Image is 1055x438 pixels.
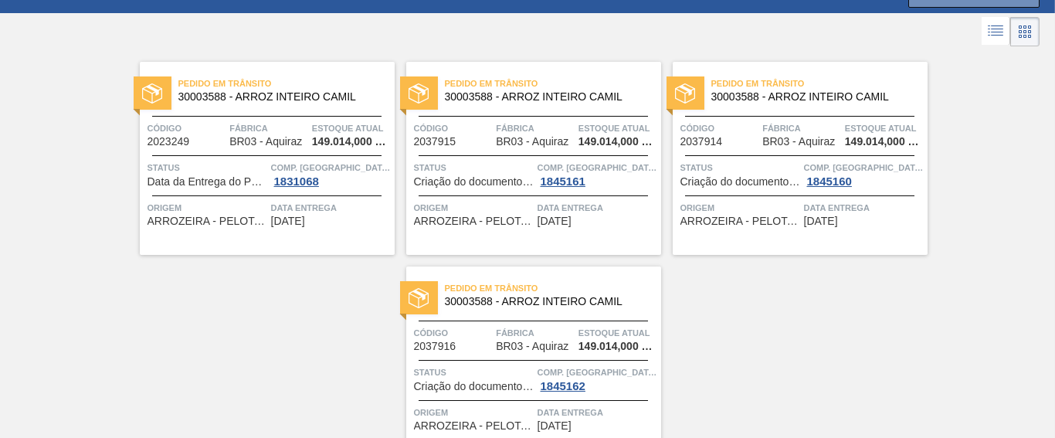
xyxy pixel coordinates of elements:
[271,200,391,216] span: Data entrega
[496,136,568,148] span: BR03 - Aquiraz
[414,365,534,380] span: Status
[845,121,924,136] span: Estoque atual
[578,341,657,352] span: 149.014,000 KG
[804,175,855,188] div: 1845160
[395,62,661,255] a: statusPedido em Trânsito30003588 - ARROZ INTEIRO CAMILCódigo2037915FábricaBR03 - AquirazEstoque a...
[538,200,657,216] span: Data entrega
[414,420,534,432] span: ARROZEIRA - PELOTAS (RS)
[538,216,572,227] span: 03/10/2025
[496,325,575,341] span: Fábrica
[414,341,456,352] span: 2037916
[409,83,429,104] img: status
[142,83,162,104] img: status
[445,91,649,103] span: 30003588 - ARROZ INTEIRO CAMIL
[711,91,915,103] span: 30003588 - ARROZ INTEIRO CAMIL
[312,121,391,136] span: Estoque atual
[578,325,657,341] span: Estoque atual
[661,62,928,255] a: statusPedido em Trânsito30003588 - ARROZ INTEIRO CAMILCódigo2037914FábricaBR03 - AquirazEstoque a...
[804,200,924,216] span: Data entrega
[148,176,267,188] span: Data da Entrega do Pedido Atrasada
[128,62,395,255] a: statusPedido em Trânsito30003588 - ARROZ INTEIRO CAMILCódigo2023249FábricaBR03 - AquirazEstoque a...
[271,216,305,227] span: 30/09/2025
[148,136,190,148] span: 2023249
[680,136,723,148] span: 2037914
[538,405,657,420] span: Data entrega
[538,380,589,392] div: 1845162
[578,121,657,136] span: Estoque atual
[445,280,661,296] span: Pedido em Trânsito
[538,175,589,188] div: 1845161
[229,121,308,136] span: Fábrica
[1010,17,1040,46] div: Visão em Cards
[538,160,657,175] span: Comp. Carga
[804,216,838,227] span: 03/10/2025
[414,136,456,148] span: 2037915
[680,216,800,227] span: ARROZEIRA - PELOTAS (RS)
[982,17,1010,46] div: Visão em Lista
[496,341,568,352] span: BR03 - Aquiraz
[762,121,841,136] span: Fábrica
[414,160,534,175] span: Status
[409,288,429,308] img: status
[680,160,800,175] span: Status
[414,216,534,227] span: ARROZEIRA - PELOTAS (RS)
[538,420,572,432] span: 03/10/2025
[178,91,382,103] span: 30003588 - ARROZ INTEIRO CAMIL
[445,76,661,91] span: Pedido em Trânsito
[414,325,493,341] span: Código
[675,83,695,104] img: status
[229,136,302,148] span: BR03 - Aquiraz
[445,296,649,307] span: 30003588 - ARROZ INTEIRO CAMIL
[804,160,924,188] a: Comp. [GEOGRAPHIC_DATA]1845160
[148,216,267,227] span: ARROZEIRA - PELOTAS (RS)
[578,136,657,148] span: 149.014,000 KG
[414,381,534,392] span: Criação do documento VIM
[680,200,800,216] span: Origem
[496,121,575,136] span: Fábrica
[762,136,835,148] span: BR03 - Aquiraz
[711,76,928,91] span: Pedido em Trânsito
[414,176,534,188] span: Criação do documento VIM
[271,160,391,175] span: Comp. Carga
[680,121,759,136] span: Código
[538,365,657,380] span: Comp. Carga
[414,200,534,216] span: Origem
[148,200,267,216] span: Origem
[538,365,657,392] a: Comp. [GEOGRAPHIC_DATA]1845162
[414,405,534,420] span: Origem
[271,160,391,188] a: Comp. [GEOGRAPHIC_DATA]1831068
[538,160,657,188] a: Comp. [GEOGRAPHIC_DATA]1845161
[178,76,395,91] span: Pedido em Trânsito
[312,136,391,148] span: 149.014,000 KG
[414,121,493,136] span: Código
[148,121,226,136] span: Código
[680,176,800,188] span: Criação do documento VIM
[845,136,924,148] span: 149.014,000 KG
[804,160,924,175] span: Comp. Carga
[271,175,322,188] div: 1831068
[148,160,267,175] span: Status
